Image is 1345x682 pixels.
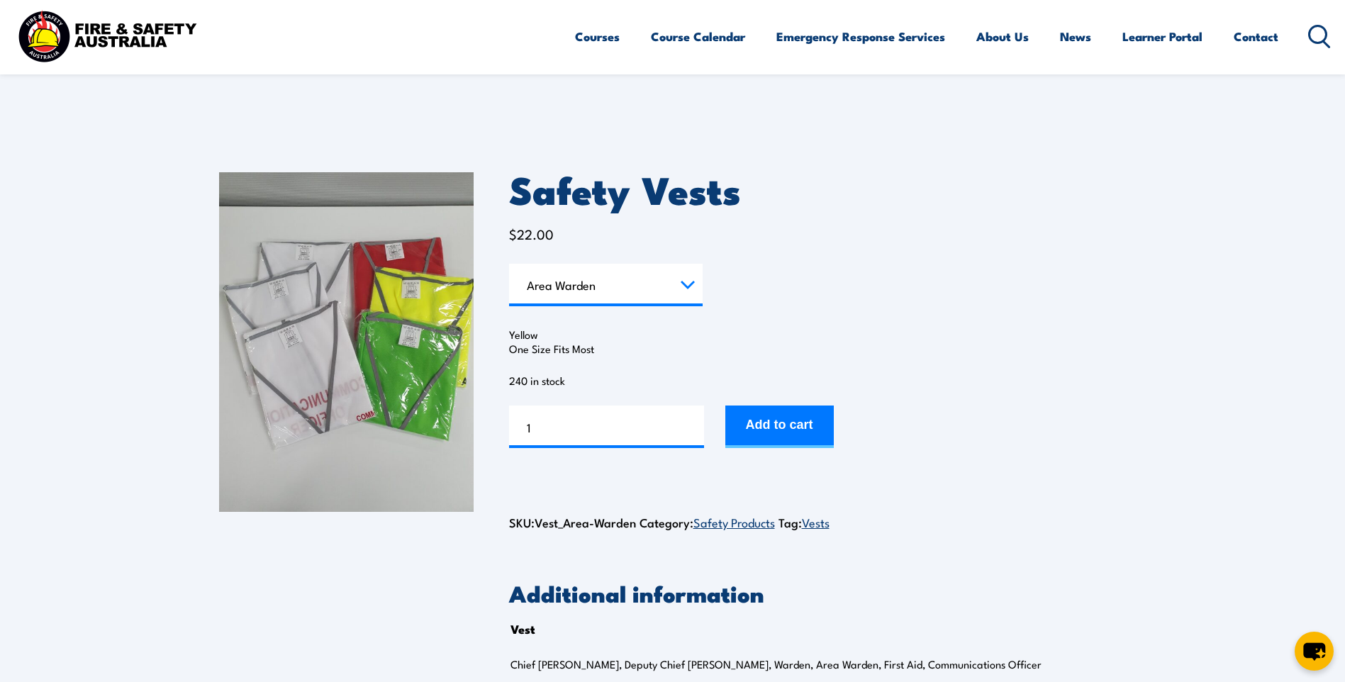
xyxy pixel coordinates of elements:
p: 240 in stock [509,374,1127,388]
button: chat-button [1295,632,1334,671]
a: Contact [1234,18,1278,55]
a: Vests [802,513,830,530]
span: $ [509,224,517,243]
h1: Safety Vests [509,172,1127,206]
a: News [1060,18,1091,55]
iframe: Secure express checkout frame [506,466,1129,506]
a: Course Calendar [651,18,745,55]
a: Emergency Response Services [776,18,945,55]
h2: Additional information [509,583,1127,603]
p: Yellow One Size Fits Most [509,328,1127,356]
img: 20230220_093531-scaled-1.jpg [219,172,474,512]
span: Vest_Area-Warden [535,513,636,531]
button: Add to cart [725,406,834,448]
th: Vest [510,618,535,639]
a: Learner Portal [1122,18,1202,55]
a: Courses [575,18,620,55]
a: Safety Products [693,513,775,530]
a: About Us [976,18,1029,55]
bdi: 22.00 [509,224,554,243]
span: Tag: [778,513,830,531]
p: Chief [PERSON_NAME], Deputy Chief [PERSON_NAME], Warden, Area Warden, First Aid, Communications O... [510,657,1081,671]
span: SKU: [509,513,636,531]
span: Category: [640,513,775,531]
input: Product quantity [509,406,704,448]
